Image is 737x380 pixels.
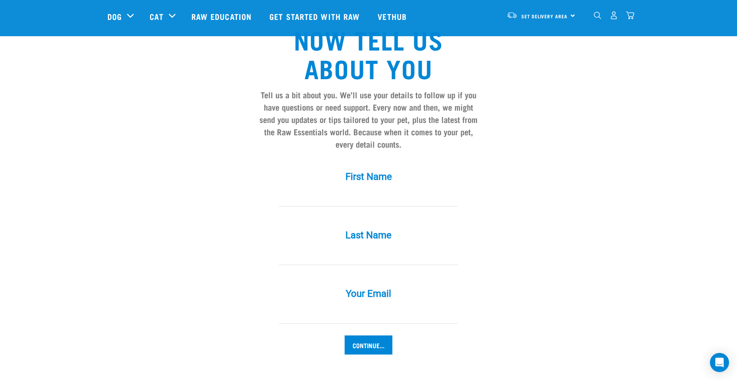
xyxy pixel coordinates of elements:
[107,10,122,22] a: Dog
[610,11,618,19] img: user.png
[626,11,634,19] img: home-icon@2x.png
[249,228,488,242] label: Last Name
[507,12,517,19] img: van-moving.png
[370,0,417,32] a: Vethub
[521,15,567,18] span: Set Delivery Area
[345,335,392,355] input: Continue...
[183,0,261,32] a: Raw Education
[249,170,488,184] label: First Name
[261,0,370,32] a: Get started with Raw
[255,25,482,82] h2: Now tell us about you
[255,88,482,150] h4: Tell us a bit about you. We’ll use your details to follow up if you have questions or need suppor...
[594,12,601,19] img: home-icon-1@2x.png
[150,10,163,22] a: Cat
[710,353,729,372] div: Open Intercom Messenger
[249,286,488,301] label: Your Email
